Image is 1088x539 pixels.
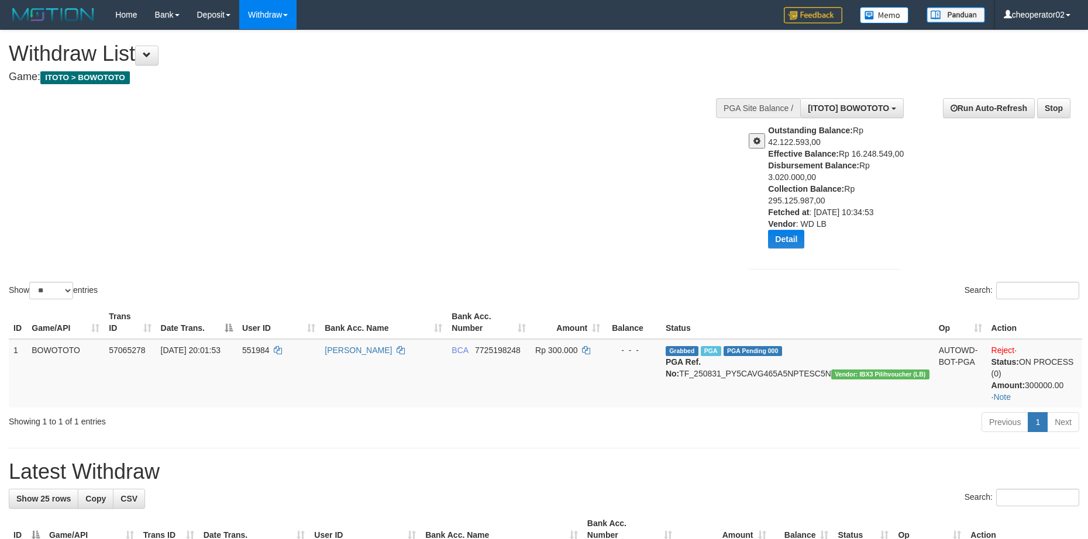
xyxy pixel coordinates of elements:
[993,392,1011,402] a: Note
[242,345,270,355] span: 551984
[320,306,447,339] th: Bank Acc. Name: activate to sort column ascending
[808,103,889,113] span: [ITOTO] BOWOTOTO
[9,460,1079,483] h1: Latest Withdraw
[78,489,113,509] a: Copy
[991,345,1015,355] a: Reject
[661,306,934,339] th: Status
[1037,98,1070,118] a: Stop
[29,282,73,299] select: Showentries
[325,345,392,355] a: [PERSON_NAME]
[987,339,1082,407] td: · ·
[831,369,929,379] span: Vendor URL: https://dashboard.q2checkout.com/secure
[610,344,656,356] div: - - -
[768,219,796,229] b: Vendor
[1028,412,1048,432] a: 1
[716,98,800,118] div: PGA Site Balance /
[104,306,156,339] th: Trans ID: activate to sort column ascending
[531,306,605,339] th: Amount: activate to sort column ascending
[768,149,839,158] b: Effective Balance:
[996,282,1079,299] input: Search:
[120,494,137,503] span: CSV
[27,306,104,339] th: Game/API: activate to sort column ascending
[1047,412,1079,432] a: Next
[934,339,987,407] td: AUTOWD-BOT-PGA
[9,282,98,299] label: Show entries
[666,357,701,378] b: PGA Ref. No:
[9,339,27,407] td: 1
[237,306,320,339] th: User ID: activate to sort column ascending
[768,161,859,170] b: Disbursement Balance:
[666,346,698,356] span: Grabbed
[768,208,809,217] b: Fetched at
[113,489,145,509] a: CSV
[768,125,910,257] div: Rp 42.122.593,00 Rp 16.248.549,00 Rp 3.020.000,00 Rp 295.125.987,00 : [DATE] 10:34:53 : WD LB
[9,489,78,509] a: Show 25 rows
[991,357,1019,367] b: Status:
[85,494,106,503] span: Copy
[161,345,221,355] span: [DATE] 20:01:53
[40,71,130,84] span: ITOTO > BOWOTOTO
[965,282,1079,299] label: Search:
[9,306,27,339] th: ID
[987,306,1082,339] th: Action
[447,306,531,339] th: Bank Acc. Number: activate to sort column ascending
[982,412,1028,432] a: Previous
[768,230,804,248] button: Detail
[991,381,1025,390] b: Amount:
[9,71,714,83] h4: Game:
[965,489,1079,506] label: Search:
[9,42,714,65] h1: Withdraw List
[661,339,934,407] td: TF_250831_PY5CAVG465A5NPTESC5N
[605,306,661,339] th: Balance
[452,345,468,355] span: BCA
[701,346,721,356] span: Marked by cheoperator01
[475,345,521,355] span: Copy 7725198248 to clipboard
[109,345,145,355] span: 57065278
[934,306,987,339] th: Op: activate to sort column ascending
[860,7,909,23] img: Button%20Memo.svg
[535,345,577,355] span: Rp 300.000
[9,6,98,23] img: MOTION_logo.png
[784,7,842,23] img: Feedback.jpg
[943,98,1035,118] a: Run Auto-Refresh
[768,126,853,135] b: Outstanding Balance:
[156,306,237,339] th: Date Trans.: activate to sort column descending
[927,7,985,23] img: panduan.png
[996,489,1079,506] input: Search:
[768,184,844,194] b: Collection Balance:
[800,98,904,118] button: [ITOTO] BOWOTOTO
[9,411,445,427] div: Showing 1 to 1 of 1 entries
[724,346,782,356] span: PGA Pending
[991,356,1077,391] div: ON PROCESS (0) 300000.00
[27,339,104,407] td: BOWOTOTO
